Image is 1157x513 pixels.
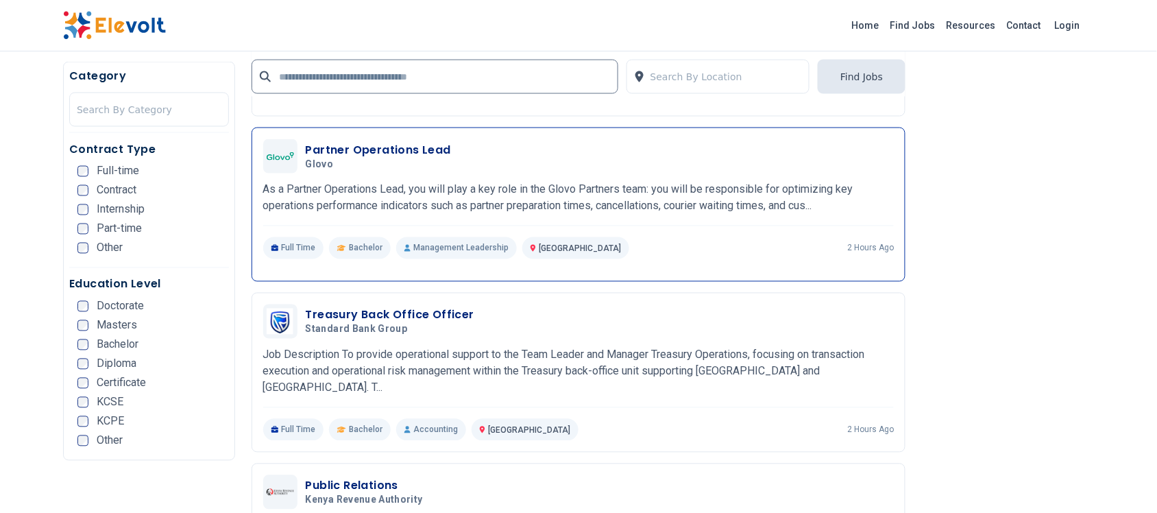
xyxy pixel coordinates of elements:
[77,224,88,235] input: Part-time
[97,436,123,446] span: Other
[267,152,294,161] img: Glovo
[267,489,294,496] img: Kenya Revenue Authority
[77,320,88,331] input: Masters
[306,478,428,494] h3: Public Relations
[97,243,123,254] span: Other
[97,204,145,215] span: Internship
[97,185,136,196] span: Contract
[97,166,139,177] span: Full-time
[306,307,474,324] h3: Treasury Back Office Officer
[77,204,88,215] input: Internship
[396,419,466,441] p: Accounting
[263,182,894,215] p: As a Partner Operations Lead, you will play a key role in the Glovo Partners team: you will be re...
[267,309,294,335] img: Standard Bank Group
[77,166,88,177] input: Full-time
[77,397,88,408] input: KCSE
[97,397,123,408] span: KCSE
[263,419,324,441] p: Full Time
[1088,447,1157,513] iframe: Chat Widget
[77,185,88,196] input: Contract
[77,359,88,370] input: Diploma
[922,62,1094,473] iframe: Advertisement
[1001,14,1047,36] a: Contact
[97,416,124,427] span: KCPE
[69,68,229,84] h5: Category
[885,14,941,36] a: Find Jobs
[263,347,894,396] p: Job Description To provide operational support to the Team Leader and Manager Treasury Operations...
[941,14,1001,36] a: Resources
[488,426,570,436] span: [GEOGRAPHIC_DATA]
[263,139,894,259] a: GlovoPartner Operations LeadGlovoAs a Partner Operations Lead, you will play a key role in the Gl...
[539,244,621,254] span: [GEOGRAPHIC_DATA]
[63,11,166,40] img: Elevolt
[97,301,144,312] span: Doctorate
[97,378,146,389] span: Certificate
[306,494,423,507] span: Kenya Revenue Authority
[818,60,905,94] button: Find Jobs
[306,158,334,171] span: Glovo
[847,425,894,436] p: 2 hours ago
[77,378,88,389] input: Certificate
[97,359,136,370] span: Diploma
[847,243,894,254] p: 2 hours ago
[1047,12,1088,39] a: Login
[77,339,88,350] input: Bachelor
[306,142,451,158] h3: Partner Operations Lead
[396,237,517,259] p: Management Leadership
[77,436,88,446] input: Other
[349,425,382,436] span: Bachelor
[69,276,229,293] h5: Education Level
[97,320,137,331] span: Masters
[77,416,88,427] input: KCPE
[69,141,229,158] h5: Contract Type
[77,243,88,254] input: Other
[97,339,138,350] span: Bachelor
[77,301,88,312] input: Doctorate
[306,324,408,336] span: Standard Bank Group
[263,237,324,259] p: Full Time
[97,224,142,235] span: Part-time
[847,14,885,36] a: Home
[263,305,894,441] a: Standard Bank GroupTreasury Back Office OfficerStandard Bank GroupJob Description To provide oper...
[349,243,382,254] span: Bachelor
